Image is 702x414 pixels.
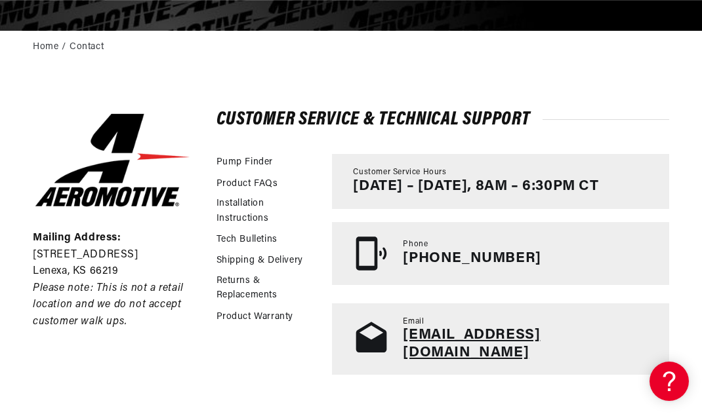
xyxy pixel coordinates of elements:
[217,233,278,247] a: Tech Bulletins
[217,197,320,226] a: Installation Instructions
[403,316,424,328] span: Email
[217,177,278,191] a: Product FAQs
[70,40,104,54] a: Contact
[33,40,669,54] nav: breadcrumbs
[33,233,121,243] strong: Mailing Address:
[33,263,192,280] p: Lenexa, KS 66219
[33,247,192,264] p: [STREET_ADDRESS]
[217,155,274,170] a: Pump Finder
[217,310,294,324] a: Product Warranty
[217,254,303,268] a: Shipping & Delivery
[332,222,669,285] a: Phone [PHONE_NUMBER]
[217,274,320,303] a: Returns & Replacements
[403,239,428,250] span: Phone
[403,328,540,360] a: [EMAIL_ADDRESS][DOMAIN_NAME]
[353,178,598,195] p: [DATE] – [DATE], 8AM – 6:30PM CT
[33,40,58,54] a: Home
[403,250,541,267] p: [PHONE_NUMBER]
[353,167,446,178] span: Customer Service Hours
[33,283,184,327] em: Please note: This is not a retail location and we do not accept customer walk ups.
[217,111,670,128] h2: Customer Service & Technical Support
